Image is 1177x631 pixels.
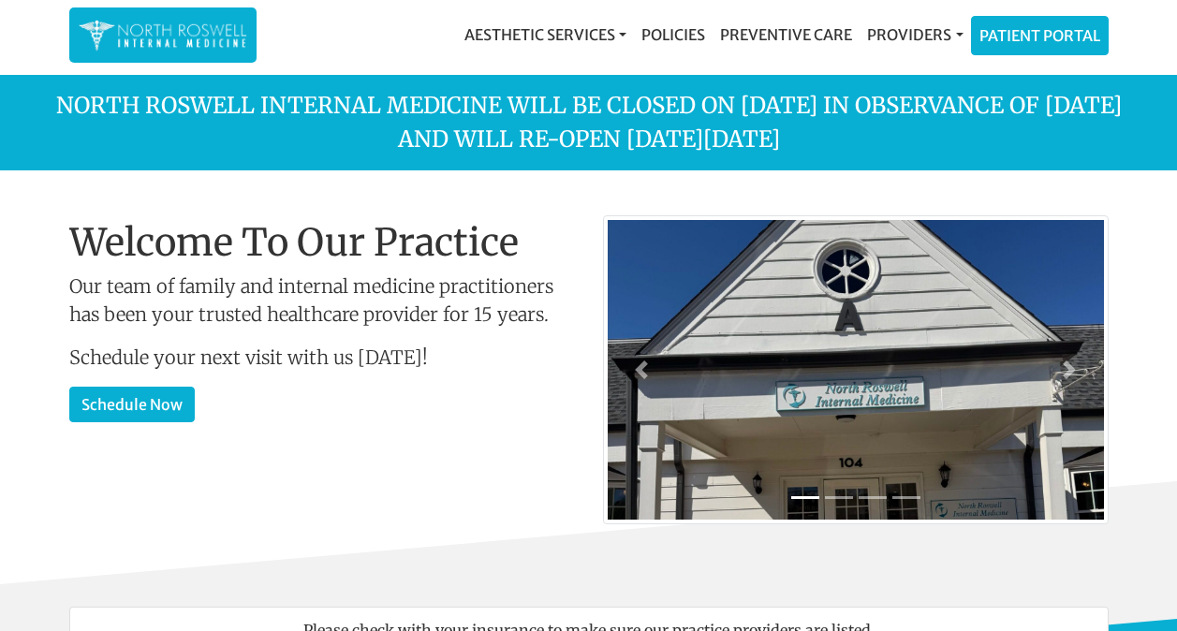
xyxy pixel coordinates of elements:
[457,16,634,53] a: Aesthetic Services
[713,16,860,53] a: Preventive Care
[69,387,195,422] a: Schedule Now
[69,344,575,372] p: Schedule your next visit with us [DATE]!
[55,89,1123,156] p: North Roswell Internal Medicine will be closed on [DATE] in observance of [DATE] and will re-open...
[972,17,1108,54] a: Patient Portal
[634,16,713,53] a: Policies
[79,17,247,53] img: North Roswell Internal Medicine
[860,16,970,53] a: Providers
[69,272,575,329] p: Our team of family and internal medicine practitioners has been your trusted healthcare provider ...
[69,220,575,265] h1: Welcome To Our Practice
